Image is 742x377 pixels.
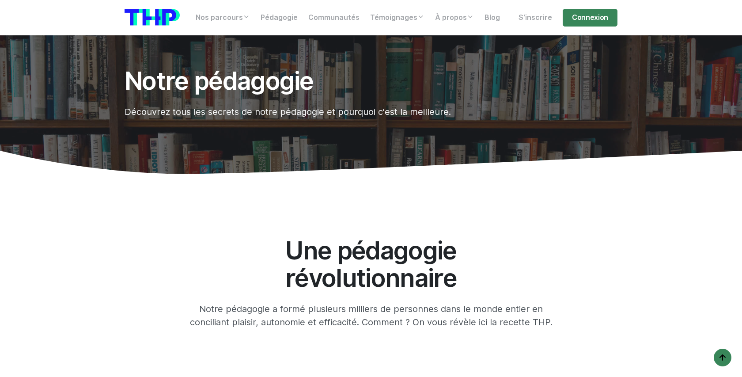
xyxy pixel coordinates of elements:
[125,105,534,118] p: Découvrez tous les secrets de notre pédagogie et pourquoi c'est la meilleure.
[563,9,617,27] a: Connexion
[513,9,557,27] a: S'inscrire
[125,9,180,26] img: logo
[717,352,728,363] img: arrow-up icon
[255,9,303,27] a: Pédagogie
[188,302,555,329] p: Notre pédagogie a formé plusieurs milliers de personnes dans le monde entier en conciliant plaisi...
[365,9,430,27] a: Témoignages
[125,67,534,95] h1: Notre pédagogie
[303,9,365,27] a: Communautés
[430,9,479,27] a: À propos
[190,9,255,27] a: Nos parcours
[220,237,523,291] h2: Une pédagogie révolutionnaire
[479,9,505,27] a: Blog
